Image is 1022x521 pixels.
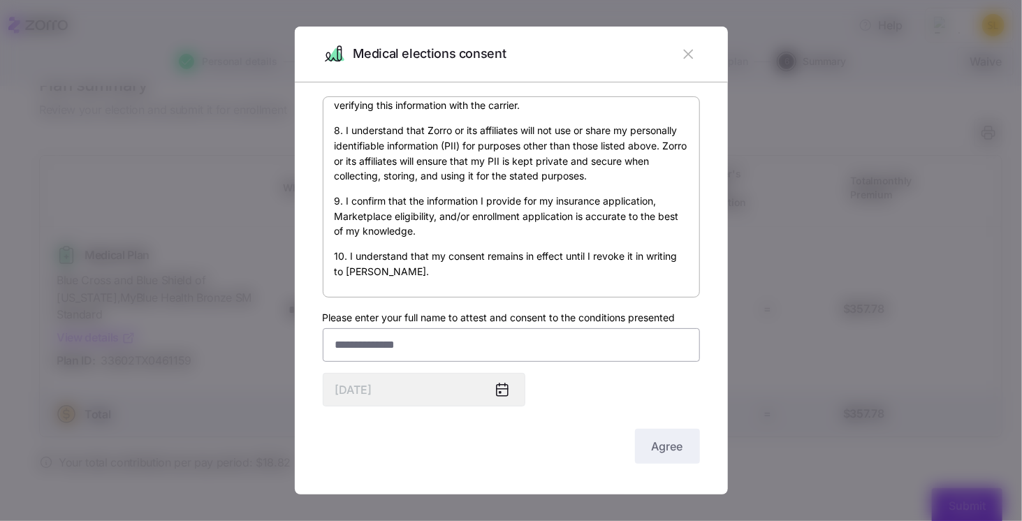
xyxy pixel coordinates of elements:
[353,44,506,64] span: Medical elections consent
[335,249,688,279] p: 10. I understand that my consent remains in effect until I revoke it in writing to [PERSON_NAME].
[652,438,683,455] span: Agree
[335,123,688,184] p: 8. I understand that Zorro or its affiliates will not use or share my personally identifiable inf...
[323,310,676,325] label: Please enter your full name to attest and consent to the conditions presented
[323,373,525,406] input: MM/DD/YYYY
[335,193,688,239] p: 9. I confirm that the information I provide for my insurance application, Marketplace eligibility...
[635,429,700,464] button: Agree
